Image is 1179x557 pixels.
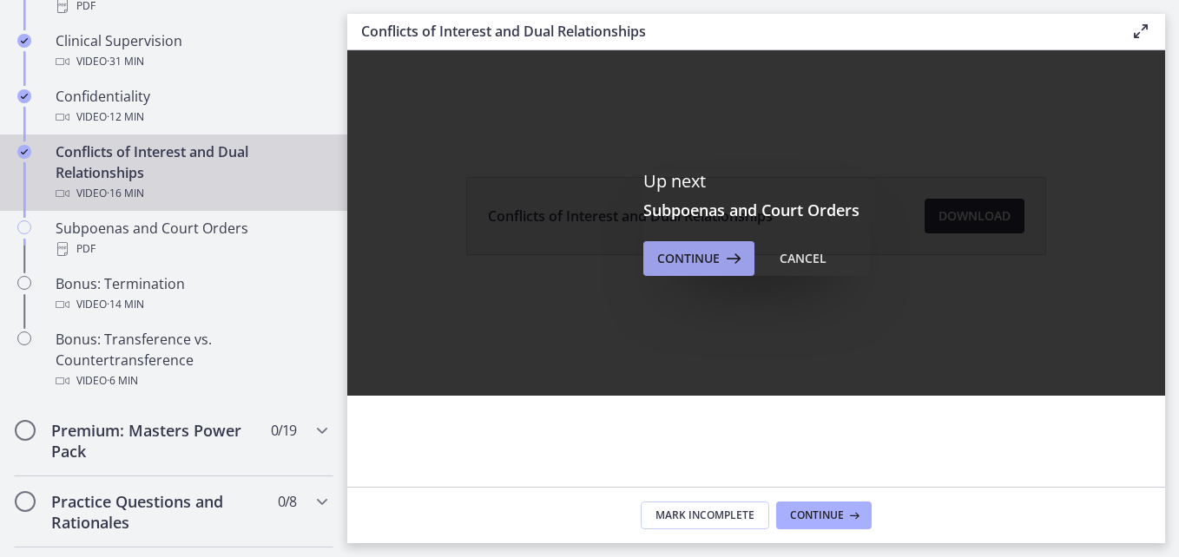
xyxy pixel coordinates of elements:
[56,294,326,315] div: Video
[51,420,263,462] h2: Premium: Masters Power Pack
[107,294,144,315] span: · 14 min
[56,370,326,391] div: Video
[51,491,263,533] h2: Practice Questions and Rationales
[780,248,827,269] div: Cancel
[655,508,754,522] span: Mark Incomplete
[107,370,138,391] span: · 6 min
[56,30,326,72] div: Clinical Supervision
[271,420,296,441] span: 0 / 19
[643,200,869,220] h3: Subpoenas and Court Orders
[107,107,144,128] span: · 12 min
[643,170,869,193] p: Up next
[278,491,296,512] span: 0 / 8
[107,183,144,204] span: · 16 min
[56,183,326,204] div: Video
[56,239,326,259] div: PDF
[56,107,326,128] div: Video
[766,241,840,276] button: Cancel
[643,241,754,276] button: Continue
[56,86,326,128] div: Confidentiality
[107,51,144,72] span: · 31 min
[56,141,326,204] div: Conflicts of Interest and Dual Relationships
[790,508,844,522] span: Continue
[17,89,31,103] i: Completed
[17,34,31,48] i: Completed
[56,273,326,315] div: Bonus: Termination
[17,145,31,159] i: Completed
[361,21,1103,42] h3: Conflicts of Interest and Dual Relationships
[56,218,326,259] div: Subpoenas and Court Orders
[56,329,326,391] div: Bonus: Transference vs. Countertransference
[657,248,720,269] span: Continue
[641,501,769,529] button: Mark Incomplete
[56,51,326,72] div: Video
[776,501,872,529] button: Continue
